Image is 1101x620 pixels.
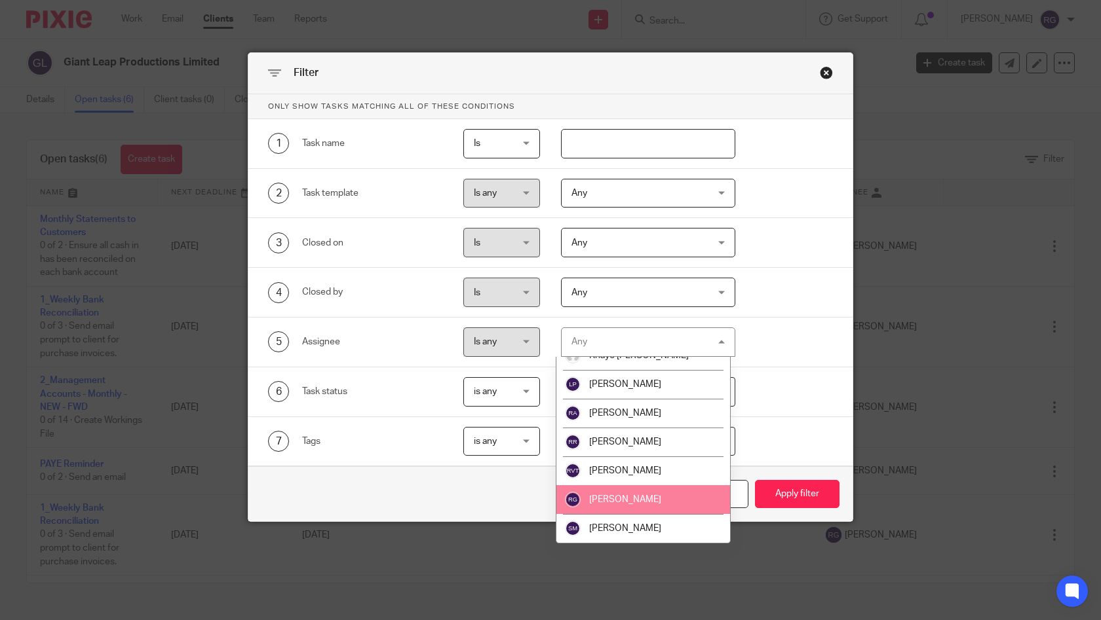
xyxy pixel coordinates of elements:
div: Task status [302,385,443,398]
span: Is [474,288,480,297]
p: Only show tasks matching all of these conditions [248,94,853,119]
div: Tags [302,435,443,448]
span: [PERSON_NAME] [589,409,661,418]
img: svg%3E [565,520,581,536]
span: Any [571,189,587,198]
div: 1 [268,133,289,154]
span: [PERSON_NAME] [589,466,661,475]
span: [PERSON_NAME] [589,437,661,447]
div: 2 [268,183,289,204]
span: Is any [474,337,497,346]
div: 4 [268,282,289,303]
div: Close this dialog window [820,66,833,79]
span: Filter [294,67,319,78]
span: is any [474,387,497,396]
button: Apply filter [755,480,840,508]
img: svg%3E [565,463,581,479]
span: Any [571,238,587,247]
div: Task template [302,187,443,200]
span: Is any [474,189,497,198]
div: Assignee [302,335,443,348]
span: Is [474,238,480,247]
img: svg%3E [565,434,581,450]
div: 6 [268,381,289,402]
img: svg%3E [565,405,581,421]
div: 7 [268,431,289,452]
div: 3 [268,232,289,253]
img: svg%3E [565,376,581,392]
span: [PERSON_NAME] [589,495,661,504]
div: 5 [268,331,289,352]
span: [PERSON_NAME] [589,524,661,533]
div: Any [571,337,587,346]
div: Task name [302,137,443,150]
span: [PERSON_NAME] [589,380,661,389]
span: is any [474,437,497,446]
div: Closed by [302,285,443,299]
span: Is [474,139,480,148]
span: Any [571,288,587,297]
div: Closed on [302,236,443,249]
img: svg%3E [565,492,581,507]
span: Khaye [PERSON_NAME] [589,351,689,360]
